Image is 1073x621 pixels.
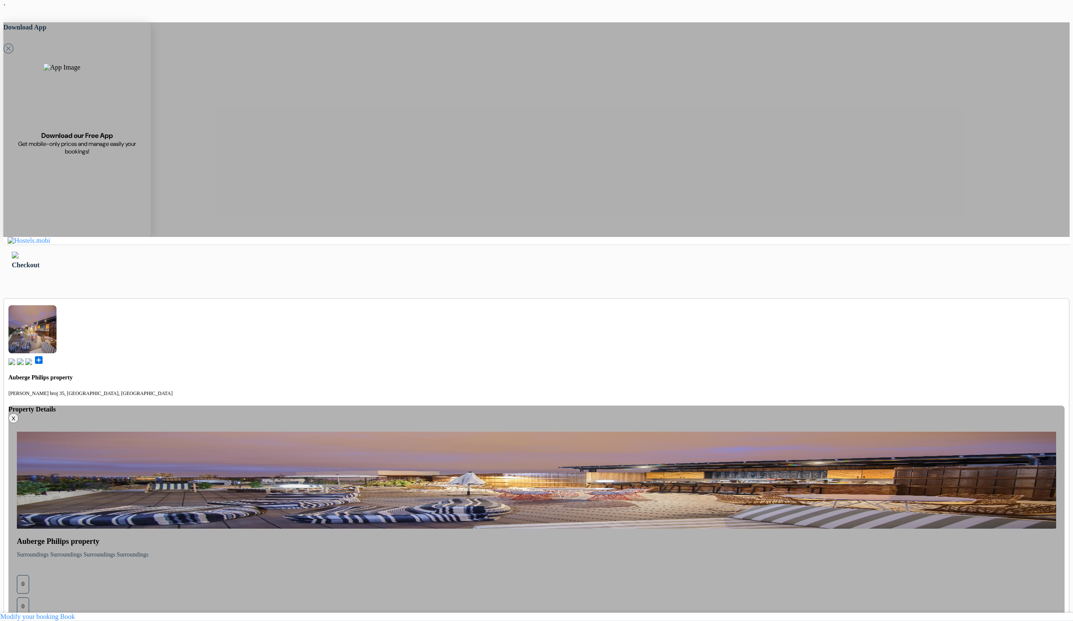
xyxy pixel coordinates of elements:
[17,358,24,365] img: music.svg
[17,551,148,558] span: Surroundings Surroundings Surroundings Surroundings
[8,406,1065,413] h4: Property Details
[8,413,19,423] button: X
[25,358,32,365] img: truck.svg
[34,355,44,365] span: add_box
[8,358,15,365] img: book.svg
[8,237,50,245] img: Hostels.mobi
[60,613,75,620] a: Book
[3,43,13,54] svg: Close
[8,374,1065,381] h4: Auberge Philips property
[3,22,151,32] h5: Download App
[17,575,29,594] div: 0
[17,537,1056,546] h4: Auberge Philips property
[12,252,19,258] img: left_arrow.svg
[17,597,29,616] div: 0
[0,613,59,620] a: Modify your booking
[34,359,44,366] a: add_box
[41,131,113,140] span: Download our Free App
[43,64,111,131] img: App Image
[13,140,141,155] span: Get mobile-only prices and manage easily your bookings!
[12,261,40,269] span: Checkout
[8,390,172,396] small: [PERSON_NAME] broj 35, [GEOGRAPHIC_DATA], [GEOGRAPHIC_DATA]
